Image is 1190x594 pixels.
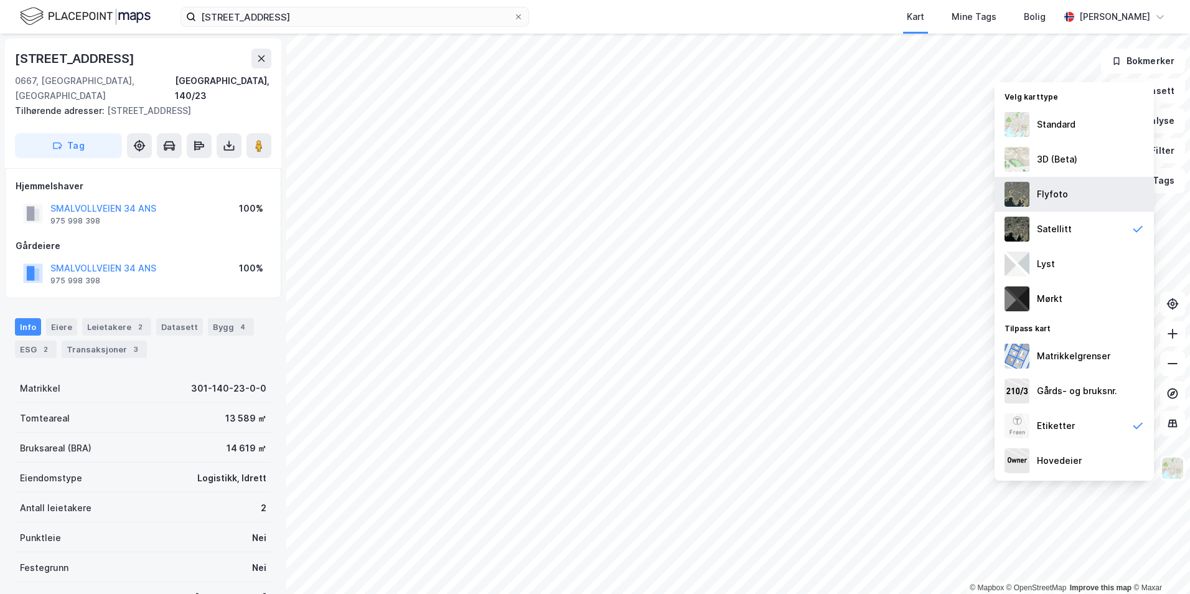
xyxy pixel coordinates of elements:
div: Matrikkelgrenser [1037,349,1110,364]
div: Logistikk, Idrett [197,471,266,486]
div: Mørkt [1037,291,1062,306]
div: Flyfoto [1037,187,1068,202]
div: Nei [252,560,266,575]
img: Z [1005,182,1029,207]
a: OpenStreetMap [1006,583,1067,592]
img: Z [1005,413,1029,438]
div: 4 [237,321,249,333]
div: 2 [39,343,52,356]
div: Velg karttype [995,85,1154,107]
div: Bolig [1024,9,1046,24]
a: Mapbox [970,583,1004,592]
div: [PERSON_NAME] [1079,9,1150,24]
img: Z [1005,147,1029,172]
div: 2 [134,321,146,333]
input: Søk på adresse, matrikkel, gårdeiere, leietakere eller personer [196,7,513,26]
div: Mine Tags [952,9,996,24]
div: Matrikkel [20,381,60,396]
div: Tomteareal [20,411,70,426]
div: Bruksareal (BRA) [20,441,91,456]
button: Bokmerker [1101,49,1185,73]
div: Etiketter [1037,418,1075,433]
img: cadastreKeys.547ab17ec502f5a4ef2b.jpeg [1005,379,1029,403]
div: 100% [239,261,263,276]
div: Tilpass kart [995,316,1154,339]
div: Bygg [208,318,254,336]
div: 3D (Beta) [1037,152,1077,167]
span: Tilhørende adresser: [15,105,107,116]
div: Festegrunn [20,560,68,575]
div: Info [15,318,41,336]
div: Satellitt [1037,222,1072,237]
div: Kart [907,9,924,24]
img: nCdM7BzjoCAAAAAElFTkSuQmCC [1005,286,1029,311]
button: Tags [1127,168,1185,193]
img: majorOwner.b5e170eddb5c04bfeeff.jpeg [1005,448,1029,473]
div: 14 619 ㎡ [227,441,266,456]
img: logo.f888ab2527a4732fd821a326f86c7f29.svg [20,6,151,27]
div: 3 [129,343,142,356]
img: 9k= [1005,217,1029,242]
div: Gårdeiere [16,238,271,253]
div: 301-140-23-0-0 [191,381,266,396]
a: Improve this map [1070,583,1131,592]
div: Lyst [1037,257,1055,271]
div: 2 [261,501,266,516]
div: [STREET_ADDRESS] [15,49,137,68]
div: Hjemmelshaver [16,179,271,194]
button: Datasett [1109,78,1185,103]
div: Punktleie [20,530,61,545]
img: Z [1161,456,1184,480]
div: [GEOGRAPHIC_DATA], 140/23 [175,73,271,103]
iframe: Chat Widget [1128,534,1190,594]
div: Nei [252,530,266,545]
div: Hovedeier [1037,453,1082,468]
button: Tag [15,133,122,158]
div: 0667, [GEOGRAPHIC_DATA], [GEOGRAPHIC_DATA] [15,73,175,103]
div: 975 998 398 [50,216,100,226]
div: Antall leietakere [20,501,91,516]
img: luj3wr1y2y3+OchiMxRmMxRlscgabnMEmZ7DJGWxyBpucwSZnsMkZbHIGm5zBJmewyRlscgabnMEmZ7DJGWxyBpucwSZnsMkZ... [1005,252,1029,276]
div: 975 998 398 [50,276,100,286]
div: Eiere [46,318,77,336]
div: Transaksjoner [62,341,147,358]
img: Z [1005,112,1029,137]
div: ESG [15,341,57,358]
button: Filter [1125,138,1185,163]
div: Leietakere [82,318,151,336]
div: 13 589 ㎡ [225,411,266,426]
div: Eiendomstype [20,471,82,486]
div: Standard [1037,117,1075,132]
img: cadastreBorders.cfe08de4b5ddd52a10de.jpeg [1005,344,1029,369]
div: Datasett [156,318,203,336]
div: 100% [239,201,263,216]
div: [STREET_ADDRESS] [15,103,261,118]
div: Gårds- og bruksnr. [1037,384,1117,398]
